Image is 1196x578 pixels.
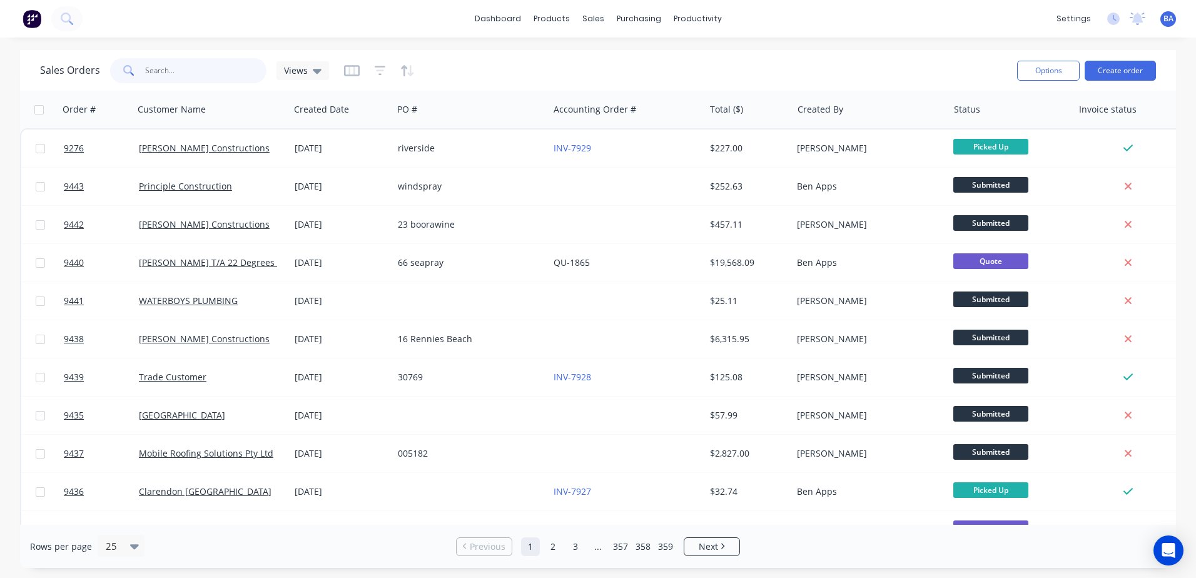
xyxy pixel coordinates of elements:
[797,180,936,193] div: Ben Apps
[611,537,630,556] a: Page 357
[64,142,84,155] span: 9276
[554,103,636,116] div: Accounting Order #
[398,371,537,383] div: 30769
[953,482,1028,498] span: Picked Up
[634,537,652,556] a: Page 358
[138,103,206,116] div: Customer Name
[64,295,84,307] span: 9441
[1050,9,1097,28] div: settings
[554,371,591,383] a: INV-7928
[139,333,270,345] a: [PERSON_NAME] Constructions
[710,256,783,269] div: $19,568.09
[797,524,936,536] div: [PERSON_NAME]
[954,103,980,116] div: Status
[139,256,335,268] a: [PERSON_NAME] T/A 22 Degrees Metal Roofing
[295,371,388,383] div: [DATE]
[64,409,84,422] span: 9435
[398,524,537,536] div: [PERSON_NAME]
[64,218,84,231] span: 9442
[554,524,590,535] a: QU-1860
[139,371,206,383] a: Trade Customer
[611,9,667,28] div: purchasing
[699,540,718,553] span: Next
[139,180,232,192] a: Principle Construction
[139,295,238,307] a: WATERBOYS PLUMBING
[797,371,936,383] div: [PERSON_NAME]
[953,215,1028,231] span: Submitted
[1153,535,1183,565] div: Open Intercom Messenger
[710,180,783,193] div: $252.63
[797,485,936,498] div: Ben Apps
[554,256,590,268] a: QU-1865
[295,256,388,269] div: [DATE]
[527,9,576,28] div: products
[710,447,783,460] div: $2,827.00
[576,9,611,28] div: sales
[145,58,267,83] input: Search...
[295,409,388,422] div: [DATE]
[139,524,206,535] a: Trade Customer
[64,256,84,269] span: 9440
[1017,61,1080,81] button: Options
[797,218,936,231] div: [PERSON_NAME]
[295,180,388,193] div: [DATE]
[398,142,537,155] div: riverside
[64,333,84,345] span: 9438
[64,447,84,460] span: 9437
[1079,103,1137,116] div: Invoice status
[139,485,271,497] a: Clarendon [GEOGRAPHIC_DATA]
[64,485,84,498] span: 9436
[470,540,505,553] span: Previous
[554,485,591,497] a: INV-7927
[521,537,540,556] a: Page 1 is your current page
[40,64,100,76] h1: Sales Orders
[64,511,139,549] a: 9420
[295,524,388,536] div: [DATE]
[398,447,537,460] div: 005182
[63,103,96,116] div: Order #
[64,320,139,358] a: 9438
[710,371,783,383] div: $125.08
[953,330,1028,345] span: Submitted
[469,9,527,28] a: dashboard
[284,64,308,77] span: Views
[295,447,388,460] div: [DATE]
[398,256,537,269] div: 66 seapray
[139,409,225,421] a: [GEOGRAPHIC_DATA]
[710,218,783,231] div: $457.11
[64,282,139,320] a: 9441
[667,9,728,28] div: productivity
[554,142,591,154] a: INV-7929
[684,540,739,553] a: Next page
[953,368,1028,383] span: Submitted
[64,371,84,383] span: 9439
[797,409,936,422] div: [PERSON_NAME]
[23,9,41,28] img: Factory
[797,295,936,307] div: [PERSON_NAME]
[797,256,936,269] div: Ben Apps
[953,139,1028,155] span: Picked Up
[457,540,512,553] a: Previous page
[1163,13,1173,24] span: BA
[953,253,1028,269] span: Quote
[953,292,1028,307] span: Submitted
[798,103,843,116] div: Created By
[295,485,388,498] div: [DATE]
[710,409,783,422] div: $57.99
[64,206,139,243] a: 9442
[1085,61,1156,81] button: Create order
[294,103,349,116] div: Created Date
[139,447,273,459] a: Mobile Roofing Solutions Pty Ltd
[398,180,537,193] div: windspray
[64,435,139,472] a: 9437
[64,358,139,396] a: 9439
[953,406,1028,422] span: Submitted
[710,524,783,536] div: $4,853.75
[295,333,388,345] div: [DATE]
[589,537,607,556] a: Jump forward
[710,142,783,155] div: $227.00
[953,444,1028,460] span: Submitted
[64,244,139,281] a: 9440
[797,447,936,460] div: [PERSON_NAME]
[710,333,783,345] div: $6,315.95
